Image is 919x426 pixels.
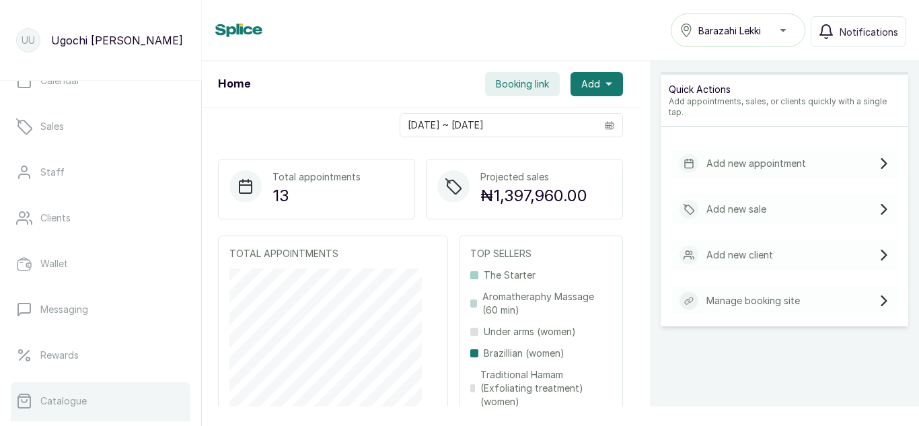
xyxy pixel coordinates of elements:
p: Sales [40,120,64,133]
a: Catalogue [11,382,190,420]
p: Ugochi [PERSON_NAME] [51,32,183,48]
p: Quick Actions [669,83,900,96]
h1: Home [218,76,250,92]
a: Calendar [11,62,190,100]
a: Staff [11,153,190,191]
p: Under arms (women) [484,325,576,339]
span: Barazahi Lekki [698,24,761,38]
p: Messaging [40,303,88,316]
button: Booking link [485,72,560,96]
p: Add new appointment [706,157,806,170]
p: Add new sale [706,203,766,216]
a: Wallet [11,245,190,283]
p: TOTAL APPOINTMENTS [229,247,437,260]
span: Booking link [496,77,549,91]
p: Add new client [706,248,773,262]
p: Staff [40,166,65,179]
p: UU [22,34,35,47]
p: Manage booking site [706,294,800,308]
p: Clients [40,211,71,225]
button: Barazahi Lekki [671,13,805,47]
p: Rewards [40,349,79,362]
a: Sales [11,108,190,145]
input: Select date [400,114,597,137]
p: Traditional Hamam (Exfoliating treatment) (women) [480,368,612,409]
p: Wallet [40,257,68,271]
p: Aromatheraphy Massage (60 min) [482,290,612,317]
p: Brazillian (women) [484,347,564,360]
p: Calendar [40,74,80,87]
p: Projected sales [480,170,587,184]
p: Add appointments, sales, or clients quickly with a single tap. [669,96,900,118]
a: Rewards [11,336,190,374]
button: Add [571,72,623,96]
p: Catalogue [40,394,87,408]
button: Notifications [811,16,906,47]
svg: calendar [605,120,614,130]
p: Total appointments [272,170,361,184]
a: Clients [11,199,190,237]
span: Add [581,77,600,91]
p: ₦1,397,960.00 [480,184,587,208]
span: Notifications [840,25,898,39]
p: The Starter [484,269,536,282]
p: 13 [272,184,361,208]
a: Messaging [11,291,190,328]
p: TOP SELLERS [470,247,612,260]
